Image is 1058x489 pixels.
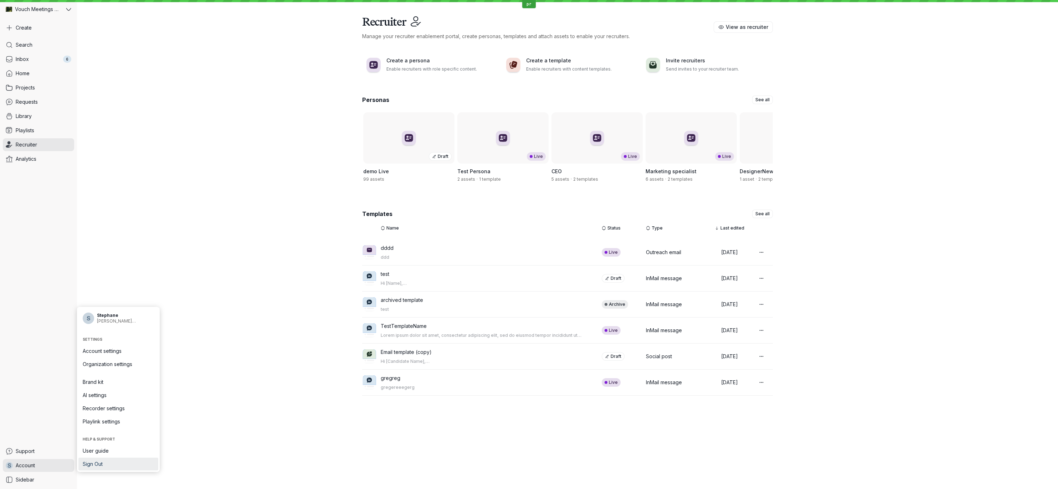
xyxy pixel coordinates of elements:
span: Requests [16,98,38,105]
span: Brand kit [83,379,154,386]
p: Social post [646,353,672,360]
button: More actions [756,247,767,258]
span: 6 assets [646,176,664,182]
a: dddddddLiveOutreach email[DATE]More actions [362,240,773,266]
h3: Personas [362,96,389,104]
p: Enable recruiters with content templates. [526,66,629,73]
span: Home [16,70,30,77]
p: Enable recruiters with role specific content. [386,66,489,73]
button: More actions [756,299,767,310]
h3: Create a template [526,57,629,64]
p: InMail message [646,275,682,282]
a: Library [3,110,74,123]
a: Analytics [3,153,74,165]
span: 1 asset [740,176,754,182]
p: InMail message [646,327,682,334]
span: S [87,315,91,322]
h3: Invite recruiters [666,57,769,64]
p: gregreg [381,375,583,382]
span: Vouch Meetings Demo [15,6,61,13]
span: Status [607,225,621,232]
a: Home [3,67,74,80]
a: Sidebar [3,473,74,486]
a: Recruiter [3,138,74,151]
h1: Recruiter [362,14,406,29]
span: User guide [83,447,154,454]
button: View as recruiter [714,21,773,33]
p: gregereeegerg [381,385,583,390]
span: demo Live [363,168,389,174]
a: SAccount [3,459,74,472]
a: TestTemplateNameLorem ipsum dolor sit amet, consectetur adipiscing elit, sed do eiusmod tempor in... [362,318,773,344]
button: More actions [756,325,767,336]
span: 2 templates [758,176,783,182]
span: CEO [551,168,562,174]
button: More actions [756,351,767,362]
a: Brand kit [78,376,158,388]
a: Recorder settings [78,402,158,415]
span: Marketing specialist [646,168,697,174]
span: Last edited [720,225,744,232]
span: · [475,176,479,182]
span: 2 templates [573,176,598,182]
a: Support [3,445,74,458]
div: Draft [429,152,452,161]
a: gregreggregereeegergLiveInMail message[DATE]More actions [362,370,773,396]
button: Last edited [712,224,747,232]
span: Projects [16,84,35,91]
a: User guide [78,444,158,457]
a: Playlists [3,124,74,137]
span: Analytics [16,155,36,163]
a: Sign Out [78,458,158,470]
a: Organization settings [78,358,158,371]
button: Create [3,21,74,34]
a: Requests [3,96,74,108]
span: Help & support [83,437,154,441]
span: Library [16,113,32,120]
div: Vouch Meetings Demo [3,3,65,16]
span: Test Persona [457,168,491,174]
button: More actions [756,273,767,284]
a: Playlink settings [78,415,158,428]
span: Account [16,462,35,469]
div: Live [715,152,734,161]
div: Archive [602,300,628,309]
span: Sidebar [16,476,34,483]
div: 6 [63,56,71,63]
div: Live [602,326,621,335]
div: Live [527,152,546,161]
p: [DATE] [721,301,738,308]
div: Live [621,152,640,161]
span: · [664,176,668,182]
span: Inbox [16,56,29,63]
button: Status [602,224,621,232]
span: Stephane [97,313,154,318]
span: S [7,462,11,469]
h3: Create a persona [386,57,489,64]
div: Draft [602,274,625,283]
button: Name [381,224,399,232]
button: Vouch Meetings Demo avatarVouch Meetings Demo [3,3,74,16]
span: Create [16,24,32,31]
span: Recruiter [16,141,37,148]
a: archived templatetestArchiveInMail message[DATE]More actions [362,292,773,318]
span: Sign Out [83,460,154,468]
p: ddd [381,254,583,260]
div: Live [602,378,621,387]
span: Organization settings [83,361,154,368]
a: Inbox6 [3,53,74,66]
span: AI settings [83,392,154,399]
span: Name [386,225,399,232]
p: Email template (copy) [381,349,583,356]
button: More actions [756,377,767,388]
span: Type [652,225,663,232]
a: Projects [3,81,74,94]
span: Playlink settings [83,418,154,425]
span: 1 template [479,176,501,182]
span: 2 templates [668,176,693,182]
p: archived template [381,297,583,304]
p: dddd [381,244,583,252]
span: 2 assets [457,176,475,182]
p: InMail message [646,301,682,308]
p: [DATE] [721,353,738,360]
